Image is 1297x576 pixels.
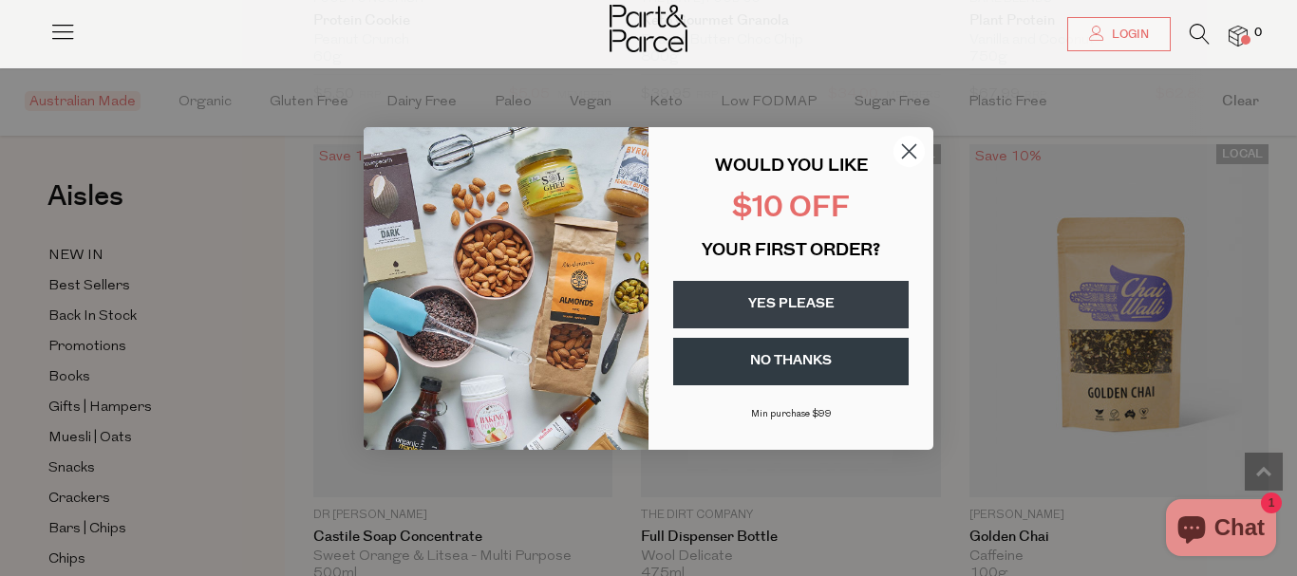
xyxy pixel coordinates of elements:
[715,158,868,176] span: WOULD YOU LIKE
[1160,499,1282,561] inbox-online-store-chat: Shopify online store chat
[1250,25,1267,42] span: 0
[1067,17,1171,51] a: Login
[893,135,926,168] button: Close dialog
[751,409,832,419] span: Min purchase $99
[610,5,687,52] img: Part&Parcel
[702,243,880,260] span: YOUR FIRST ORDER?
[673,281,909,328] button: YES PLEASE
[1107,27,1149,43] span: Login
[1229,26,1248,46] a: 0
[364,127,648,450] img: 43fba0fb-7538-40bc-babb-ffb1a4d097bc.jpeg
[732,195,850,224] span: $10 OFF
[673,338,909,385] button: NO THANKS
